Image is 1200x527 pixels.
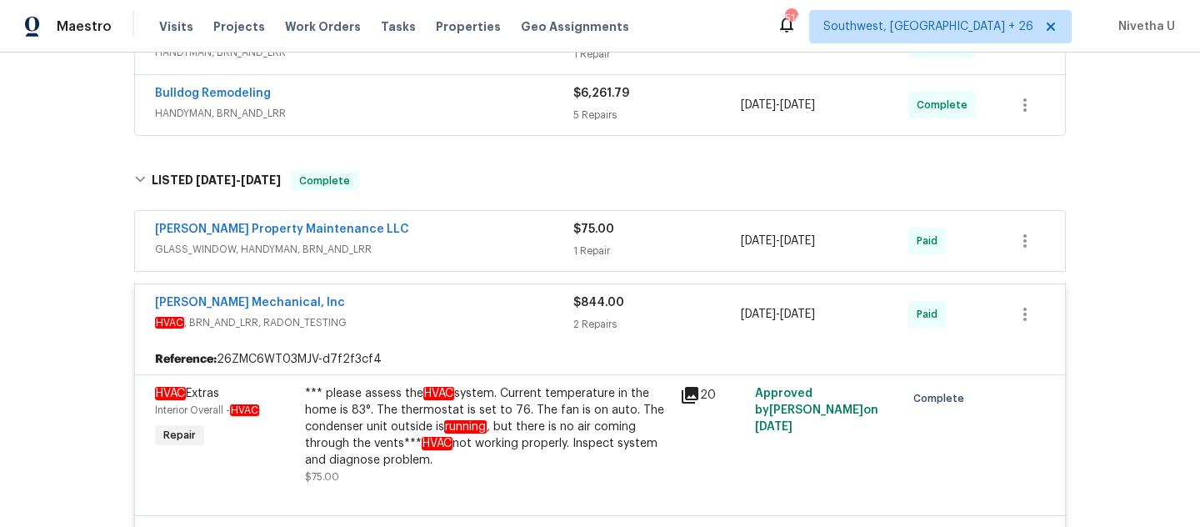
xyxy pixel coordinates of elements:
[680,385,745,405] div: 20
[230,404,259,416] em: HVAC
[129,154,1071,208] div: LISTED [DATE]-[DATE]Complete
[573,46,741,63] div: 1 Repair
[159,18,193,35] span: Visits
[196,174,281,186] span: -
[780,235,815,247] span: [DATE]
[913,390,971,407] span: Complete
[780,99,815,111] span: [DATE]
[423,387,454,400] em: HVAC
[292,173,357,189] span: Complete
[785,10,797,27] div: 514
[741,235,776,247] span: [DATE]
[213,18,265,35] span: Projects
[741,306,815,323] span: -
[155,317,184,329] em: HVAC
[57,18,112,35] span: Maestro
[422,437,452,450] em: HVAC
[780,309,815,320] span: [DATE]
[573,243,741,259] div: 1 Repair
[155,223,409,235] a: [PERSON_NAME] Property Maintenance LLC
[755,388,878,433] span: Approved by [PERSON_NAME] on
[741,97,815,113] span: -
[917,233,944,249] span: Paid
[823,18,1033,35] span: Southwest, [GEOGRAPHIC_DATA] + 26
[155,105,573,122] span: HANDYMAN, BRN_AND_LRR
[436,18,501,35] span: Properties
[285,18,361,35] span: Work Orders
[573,223,614,235] span: $75.00
[573,297,624,309] span: $844.00
[444,420,487,434] em: running
[381,21,416,33] span: Tasks
[755,421,792,433] span: [DATE]
[196,174,236,186] span: [DATE]
[305,472,339,482] span: $75.00
[741,309,776,320] span: [DATE]
[155,405,259,415] span: Interior Overall -
[917,97,974,113] span: Complete
[1112,18,1175,35] span: Nivetha U
[573,107,741,123] div: 5 Repairs
[573,88,629,99] span: $6,261.79
[155,297,345,309] a: [PERSON_NAME] Mechanical, Inc
[155,241,573,258] span: GLASS_WINDOW, HANDYMAN, BRN_AND_LRR
[305,385,670,469] div: *** please assess the system. Current temperature in the home is 83°. The thermostat is set to 76...
[241,174,281,186] span: [DATE]
[573,316,741,333] div: 2 Repairs
[135,344,1065,374] div: 26ZMC6WT03MJV-d7f2f3cf4
[155,387,186,400] em: HVAC
[521,18,629,35] span: Geo Assignments
[155,351,217,368] b: Reference:
[155,314,573,331] span: , BRN_AND_LRR, RADON_TESTING
[741,99,776,111] span: [DATE]
[155,387,219,400] span: Extras
[917,306,944,323] span: Paid
[155,88,271,99] a: Bulldog Remodeling
[155,44,573,61] span: HANDYMAN, BRN_AND_LRR
[157,427,202,444] span: Repair
[741,233,815,249] span: -
[152,171,281,191] h6: LISTED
